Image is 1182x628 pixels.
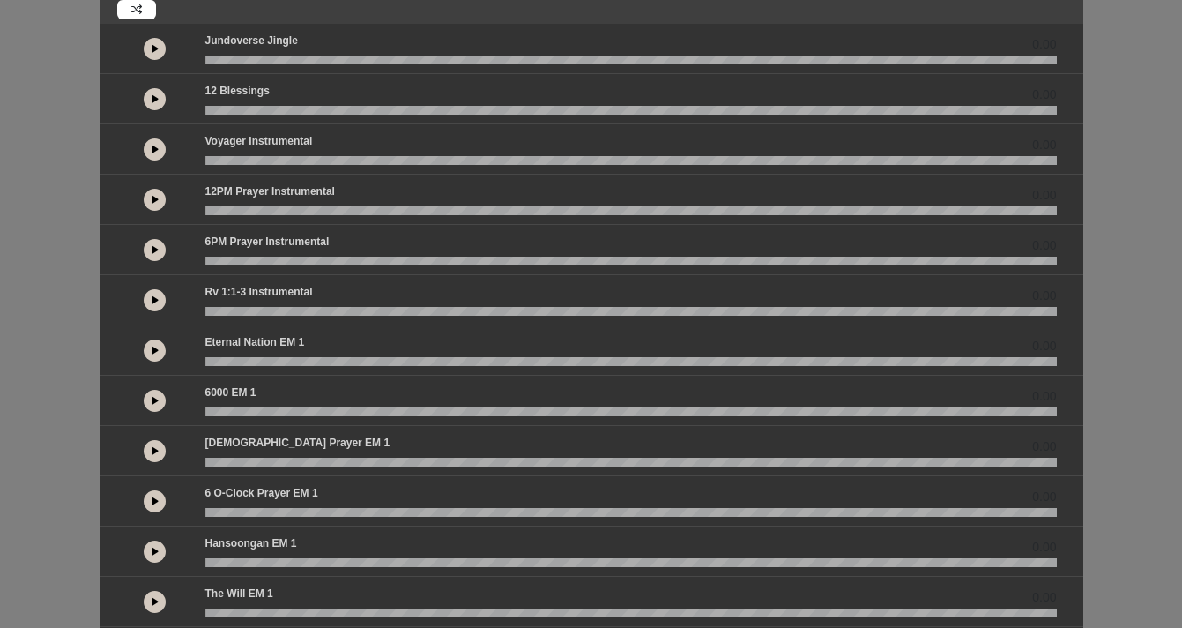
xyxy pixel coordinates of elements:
span: 0.00 [1032,387,1056,406]
span: 0.00 [1032,236,1056,255]
span: 0.00 [1032,588,1056,607]
p: The Will EM 1 [205,586,273,602]
span: 0.00 [1032,136,1056,154]
span: 0.00 [1032,86,1056,104]
p: Rv 1:1-3 Instrumental [205,284,313,300]
p: Jundoverse Jingle [205,33,298,49]
span: 0.00 [1032,287,1056,305]
span: 0.00 [1032,337,1056,355]
span: 0.00 [1032,437,1056,456]
span: 0.00 [1032,488,1056,506]
p: 12PM Prayer Instrumental [205,183,335,199]
p: 6PM Prayer Instrumental [205,234,330,250]
p: 6 o-clock prayer EM 1 [205,485,318,501]
span: 0.00 [1032,186,1056,205]
p: [DEMOGRAPHIC_DATA] prayer EM 1 [205,435,390,451]
span: 0.00 [1032,538,1056,557]
span: 0.00 [1032,35,1056,54]
p: Hansoongan EM 1 [205,535,297,551]
p: 12 Blessings [205,83,270,99]
p: 6000 EM 1 [205,385,256,400]
p: Eternal Nation EM 1 [205,334,305,350]
p: Voyager Instrumental [205,133,313,149]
